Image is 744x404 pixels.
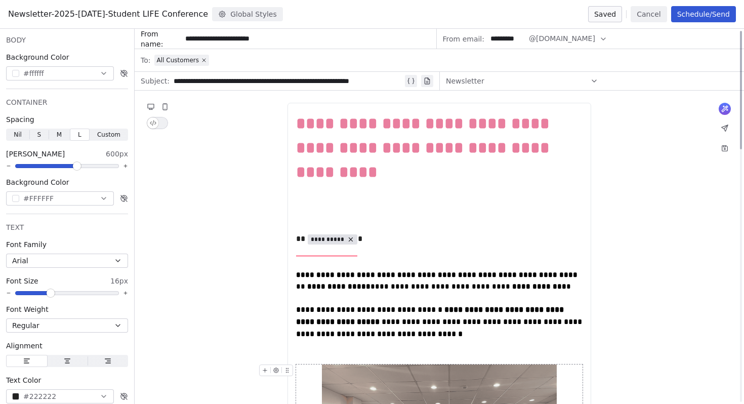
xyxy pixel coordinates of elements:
[97,130,120,139] span: Custom
[12,256,28,266] span: Arial
[6,389,114,403] button: #222222
[671,6,736,22] button: Schedule/Send
[6,177,69,187] span: Background Color
[141,55,150,65] span: To:
[14,130,22,139] span: Nil
[141,76,170,89] span: Subject:
[8,8,208,20] span: Newsletter-2025-[DATE]-Student LIFE Conference
[23,391,56,402] span: #222222
[23,193,54,204] span: #FFFFFF
[12,320,39,331] span: Regular
[6,191,114,206] button: #FFFFFF
[6,97,128,107] div: CONTAINER
[23,68,44,79] span: #ffffff
[443,34,484,44] span: From email:
[156,56,199,64] span: All Customers
[212,7,283,21] button: Global Styles
[6,35,128,45] div: BODY
[6,239,47,250] span: Font Family
[106,149,128,159] span: 600px
[588,6,622,22] button: Saved
[6,276,38,286] span: Font Size
[6,341,43,351] span: Alignment
[446,76,484,86] span: Newsletter
[529,33,595,44] span: @[DOMAIN_NAME]
[57,130,62,139] span: M
[6,149,65,159] span: [PERSON_NAME]
[6,52,69,62] span: Background Color
[6,66,114,80] button: #ffffff
[6,222,128,232] div: TEXT
[110,276,128,286] span: 16px
[631,6,667,22] button: Cancel
[6,304,49,314] span: Font Weight
[37,130,41,139] span: S
[6,375,41,385] span: Text Color
[141,29,181,49] span: From name:
[6,114,34,125] span: Spacing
